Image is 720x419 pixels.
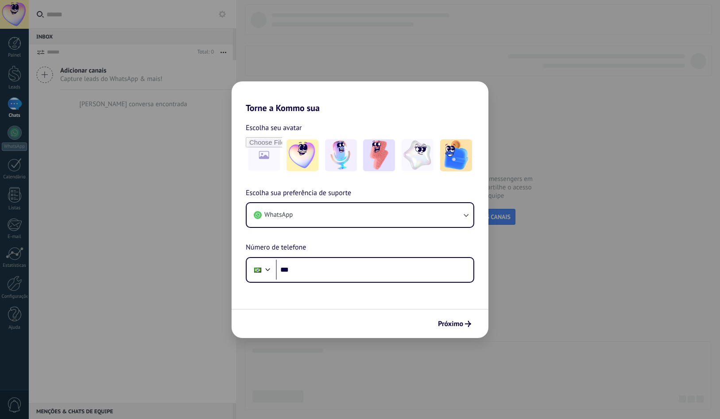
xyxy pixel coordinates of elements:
[363,139,395,171] img: -3.jpeg
[232,81,488,113] h2: Torne a Kommo sua
[402,139,434,171] img: -4.jpeg
[440,139,472,171] img: -5.jpeg
[325,139,357,171] img: -2.jpeg
[249,261,266,279] div: Brazil: + 55
[246,122,302,134] span: Escolha seu avatar
[246,242,306,254] span: Número de telefone
[434,316,475,331] button: Próximo
[247,203,473,227] button: WhatsApp
[264,211,293,219] span: WhatsApp
[246,188,351,199] span: Escolha sua preferência de suporte
[286,139,318,171] img: -1.jpeg
[438,321,463,327] span: Próximo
